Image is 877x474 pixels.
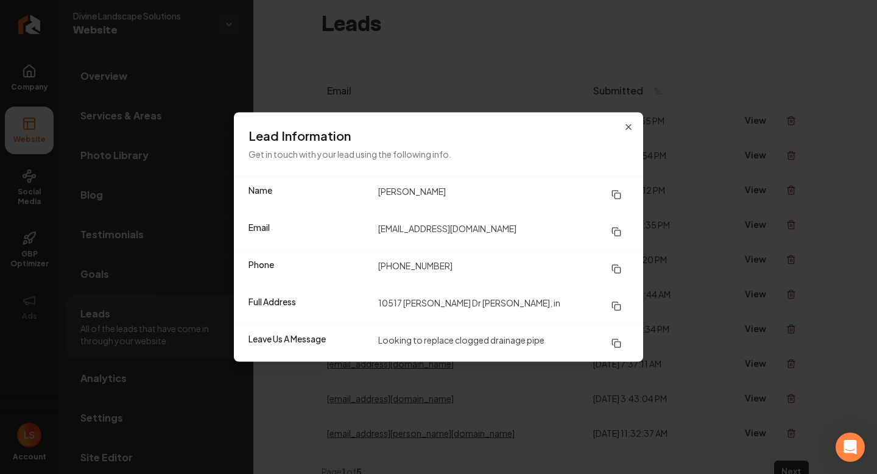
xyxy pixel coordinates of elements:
dt: Email [248,221,368,243]
dt: Leave Us A Message [248,333,368,355]
dd: [PHONE_NUMBER] [378,258,629,280]
dd: 10517 [PERSON_NAME] Dr [PERSON_NAME], in [378,295,629,317]
p: Get in touch with your lead using the following info. [248,147,629,161]
h3: Lead Information [248,127,629,144]
dt: Name [248,184,368,206]
dd: [PERSON_NAME] [378,184,629,206]
dd: [EMAIL_ADDRESS][DOMAIN_NAME] [378,221,629,243]
dt: Full Address [248,295,368,317]
dt: Phone [248,258,368,280]
dd: Looking to replace clogged drainage pipe [378,333,629,355]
